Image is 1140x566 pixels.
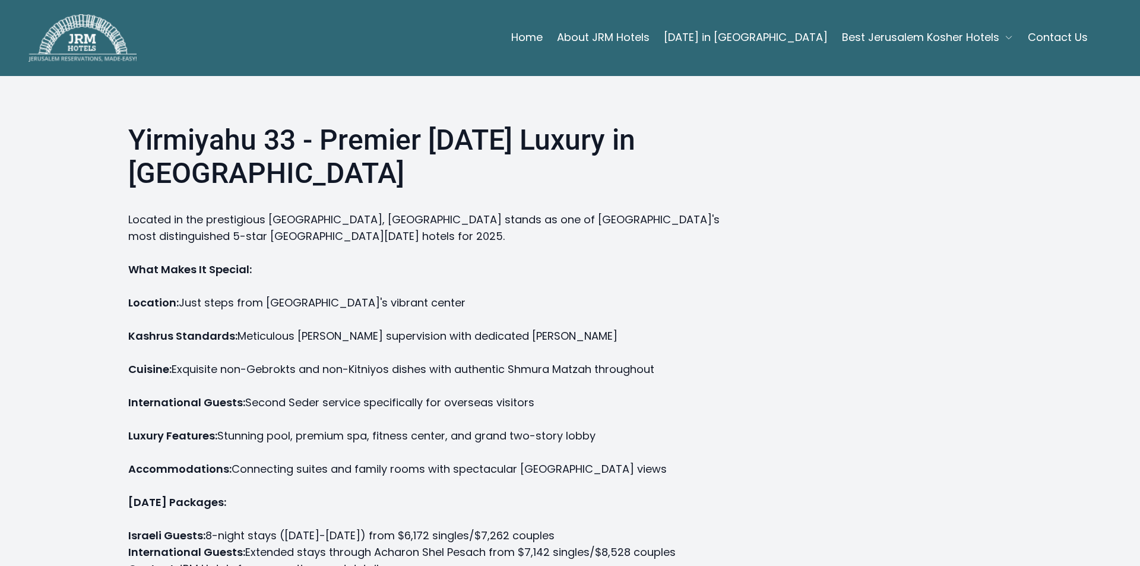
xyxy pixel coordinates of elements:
[128,124,736,195] h2: Yirmiyahu 33 - Premier [DATE] Luxury in [GEOGRAPHIC_DATA]
[1028,26,1088,49] a: Contact Us
[128,262,252,277] strong: What Makes It Special:
[128,545,245,559] strong: International Guests:
[128,495,226,510] strong: [DATE] Packages:
[128,461,232,476] strong: Accommodations:
[664,26,828,49] a: [DATE] in [GEOGRAPHIC_DATA]
[128,395,245,410] strong: International Guests:
[128,295,736,511] p: Just steps from [GEOGRAPHIC_DATA]'s vibrant center Meticulous [PERSON_NAME] supervision with dedi...
[128,362,172,377] strong: Cuisine:
[128,295,179,310] strong: Location:
[842,29,999,46] span: Best Jerusalem Kosher Hotels
[128,328,237,343] strong: Kashrus Standards:
[128,211,736,245] p: Located in the prestigious [GEOGRAPHIC_DATA], [GEOGRAPHIC_DATA] stands as one of [GEOGRAPHIC_DATA...
[128,528,205,543] strong: Israeli Guests:
[557,26,650,49] a: About JRM Hotels
[842,26,1014,49] button: Best Jerusalem Kosher Hotels
[511,26,543,49] a: Home
[128,428,217,443] strong: Luxury Features:
[28,14,137,62] img: JRM Hotels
